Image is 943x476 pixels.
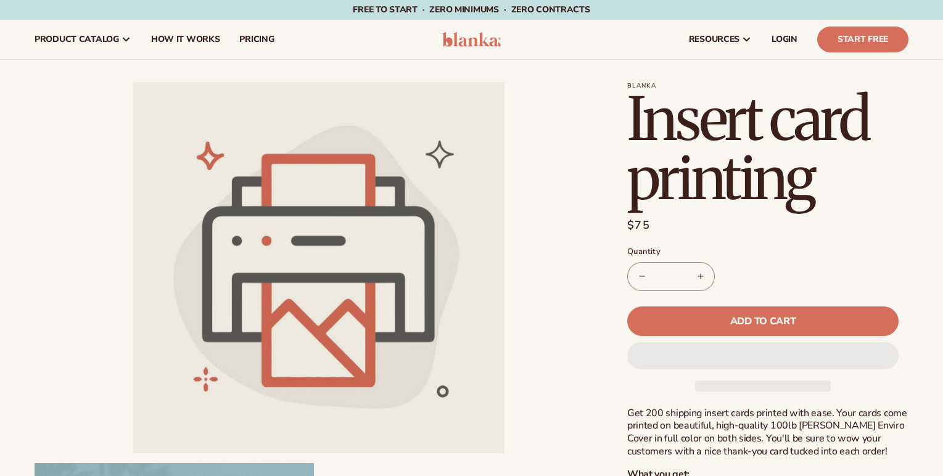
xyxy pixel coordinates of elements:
span: product catalog [35,35,119,44]
h1: Insert card printing [627,89,908,208]
a: resources [679,20,762,59]
button: Add to cart [627,306,899,336]
img: logo [442,32,501,47]
a: Start Free [817,27,908,52]
span: Free to start · ZERO minimums · ZERO contracts [353,4,590,15]
a: product catalog [25,20,141,59]
span: Add to cart [730,316,796,326]
span: pricing [239,35,274,44]
a: LOGIN [762,20,807,59]
label: Quantity [627,246,899,258]
a: pricing [229,20,284,59]
span: resources [689,35,739,44]
a: How It Works [141,20,230,59]
span: LOGIN [772,35,797,44]
span: $75 [627,217,650,234]
p: Get 200 shipping insert cards printed with ease. Your cards come printed on beautiful, high-quali... [627,407,908,458]
span: How It Works [151,35,220,44]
